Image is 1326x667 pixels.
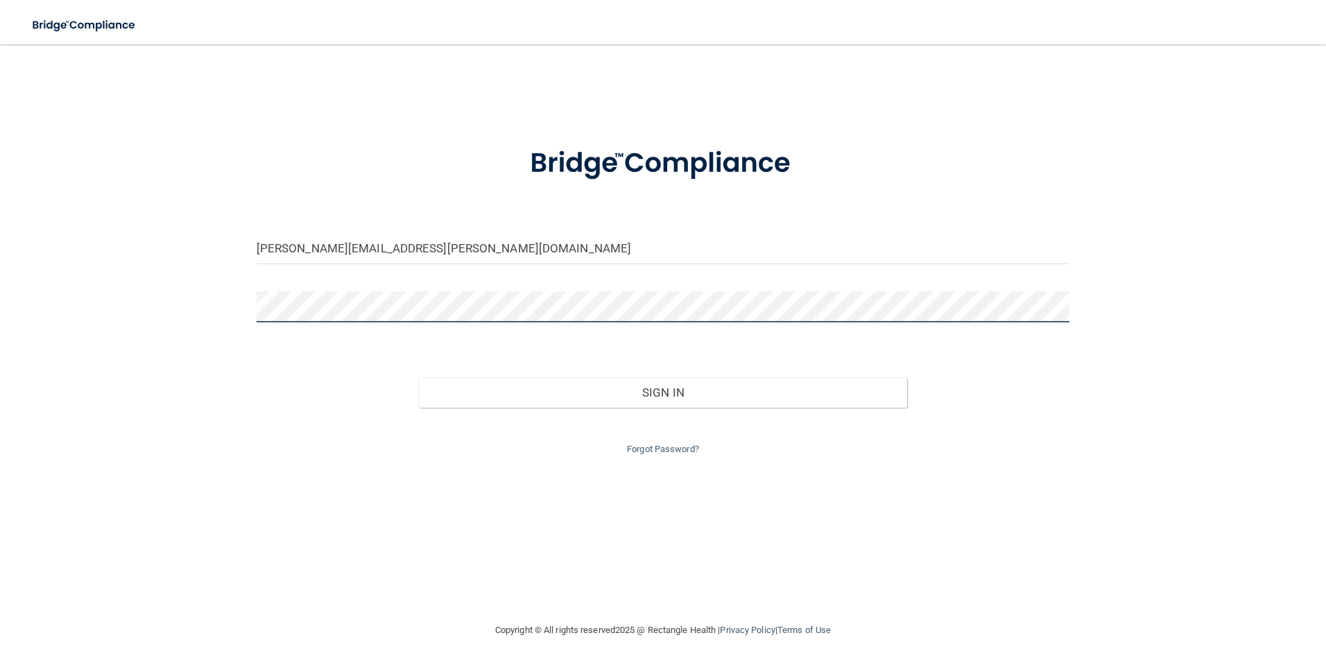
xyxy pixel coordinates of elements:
[257,233,1070,264] input: Email
[419,377,907,408] button: Sign In
[501,128,825,200] img: bridge_compliance_login_screen.278c3ca4.svg
[777,625,831,635] a: Terms of Use
[720,625,775,635] a: Privacy Policy
[410,608,916,652] div: Copyright © All rights reserved 2025 @ Rectangle Health | |
[21,11,148,40] img: bridge_compliance_login_screen.278c3ca4.svg
[627,444,699,454] a: Forgot Password?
